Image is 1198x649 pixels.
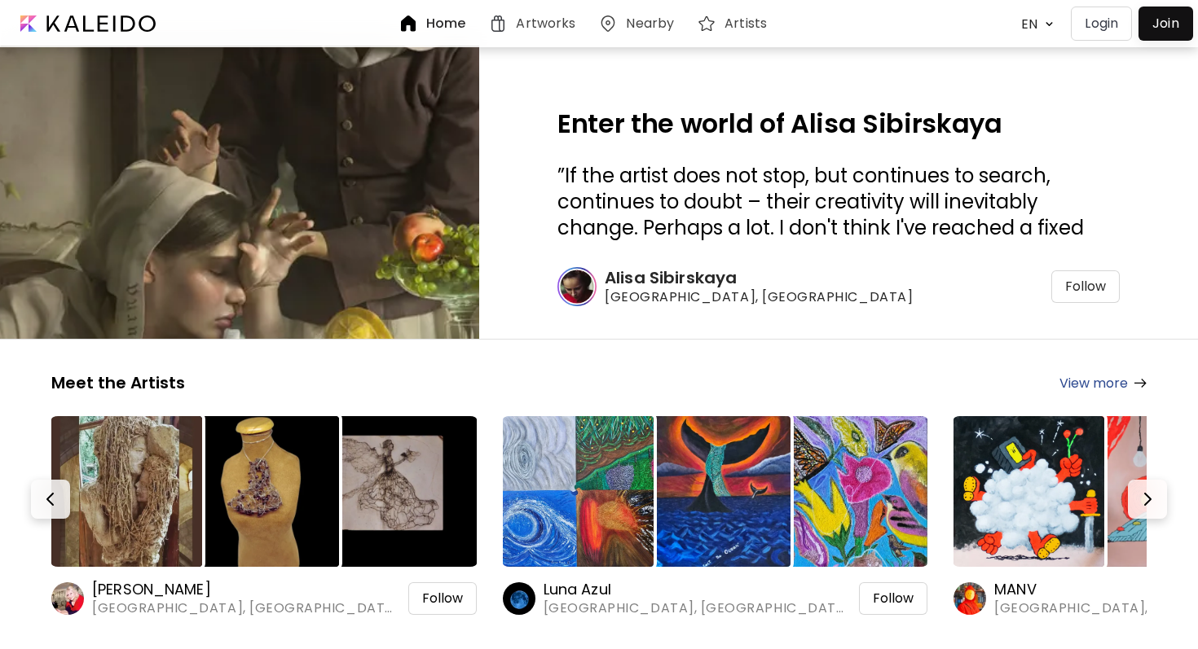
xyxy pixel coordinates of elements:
[51,416,202,567] img: https://cdn.kaleido.art/CDN/Artwork/175577/Thumbnail/large.webp?updated=778158
[51,372,185,393] h5: Meet the Artists
[516,17,575,30] h6: Artworks
[503,416,654,567] img: https://cdn.kaleido.art/CDN/Artwork/175035/Thumbnail/large.webp?updated=776150
[954,416,1104,567] img: https://cdn.kaleido.art/CDN/Artwork/175583/Thumbnail/large.webp?updated=778203
[325,416,476,567] img: https://cdn.kaleido.art/CDN/Artwork/175612/Thumbnail/medium.webp?updated=778324
[1065,278,1106,295] span: Follow
[1134,379,1147,388] img: arrow-right
[1071,7,1132,41] button: Login
[697,14,773,33] a: Artists
[488,14,582,33] a: Artworks
[557,162,1084,267] span: If the artist does not stop, but continues to search, continues to doubt – their creativity will ...
[188,416,339,567] img: https://cdn.kaleido.art/CDN/Artwork/175606/Thumbnail/medium.webp?updated=778301
[725,17,767,30] h6: Artists
[1013,10,1041,38] div: EN
[859,582,927,615] div: Follow
[399,14,472,33] a: Home
[422,590,463,607] span: Follow
[92,599,396,617] span: [GEOGRAPHIC_DATA], [GEOGRAPHIC_DATA]
[557,111,1120,137] h2: Enter the world of Alisa Sibirskaya
[640,416,791,567] img: https://cdn.kaleido.art/CDN/Artwork/165684/Thumbnail/medium.webp?updated=737494
[426,17,465,30] h6: Home
[1139,7,1193,41] a: Join
[1128,480,1167,519] button: Next-button
[1059,373,1147,393] a: View more
[408,582,477,615] div: Follow
[873,590,914,607] span: Follow
[51,413,477,617] a: https://cdn.kaleido.art/CDN/Artwork/175577/Thumbnail/large.webp?updated=778158https://cdn.kaleido...
[605,267,913,288] h6: Alisa Sibirskaya
[1071,7,1139,41] a: Login
[503,413,928,617] a: https://cdn.kaleido.art/CDN/Artwork/175035/Thumbnail/large.webp?updated=776150https://cdn.kaleido...
[1085,14,1118,33] p: Login
[1138,489,1157,509] img: Next-button
[92,580,396,599] h6: [PERSON_NAME]
[626,17,674,30] h6: Nearby
[777,416,927,567] img: https://cdn.kaleido.art/CDN/Artwork/172277/Thumbnail/medium.webp?updated=764563
[544,580,848,599] h6: Luna Azul
[1041,16,1058,32] img: arrow down
[1051,270,1120,303] div: Follow
[557,267,1120,306] a: Alisa Sibirskaya[GEOGRAPHIC_DATA], [GEOGRAPHIC_DATA]Follow
[31,480,70,519] button: Prev-button
[598,14,680,33] a: Nearby
[544,599,848,617] span: [GEOGRAPHIC_DATA], [GEOGRAPHIC_DATA]
[41,489,60,509] img: Prev-button
[557,163,1120,241] h3: ” ”
[605,288,913,306] span: [GEOGRAPHIC_DATA], [GEOGRAPHIC_DATA]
